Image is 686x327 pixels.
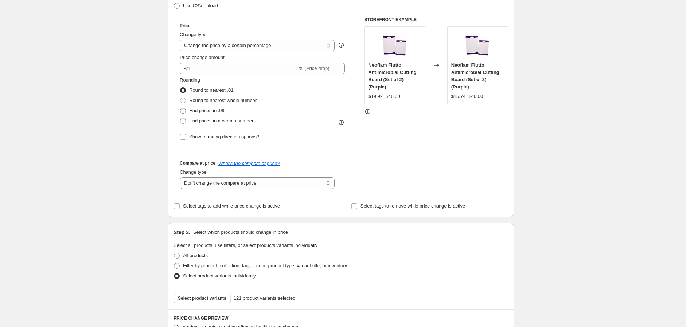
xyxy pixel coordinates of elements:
span: Select tags to add while price change is active [183,203,280,209]
span: Change type [180,169,207,175]
strike: $46.00 [468,93,483,100]
span: Filter by product, collection, tag, vendor, product type, variant title, or inventory [183,263,347,268]
span: Select all products, use filters, or select products variants individually [174,243,317,248]
span: Rounding [180,77,200,83]
span: Round to nearest .01 [189,87,233,93]
div: $19.92 [368,93,383,100]
span: 121 product variants selected [234,295,296,302]
img: NEOFLAM-FLUTTO-PURPLE_80x.jpg [463,30,492,59]
span: All products [183,253,208,258]
span: Round to nearest whole number [189,98,257,103]
input: -15 [180,63,297,74]
h2: Step 3. [174,229,190,236]
span: Select product variants [178,295,226,301]
span: Select tags to remove while price change is active [360,203,465,209]
span: Select product variants individually [183,273,256,279]
span: % (Price drop) [299,66,329,71]
h3: Price [180,23,190,29]
button: What's the compare at price? [218,161,280,166]
div: help [338,42,345,49]
h6: STOREFRONT EXAMPLE [364,17,508,23]
span: Use CSV upload [183,3,218,8]
button: Select product variants [174,293,231,303]
img: NEOFLAM-FLUTTO-PURPLE_80x.jpg [380,30,409,59]
span: Neoflam Flutto Antimicrobial Cutting Board (Set of 2) (Purple) [451,62,499,90]
span: End prices in a certain number [189,118,253,123]
span: Change type [180,32,207,37]
span: End prices in .99 [189,108,225,113]
span: Show rounding direction options? [189,134,259,139]
strike: $46.00 [386,93,400,100]
span: Neoflam Flutto Antimicrobial Cutting Board (Set of 2) (Purple) [368,62,416,90]
h6: PRICE CHANGE PREVIEW [174,315,508,321]
p: Select which products should change in price [193,229,288,236]
h3: Compare at price [180,160,215,166]
div: $15.74 [451,93,466,100]
span: Price change amount [180,55,225,60]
